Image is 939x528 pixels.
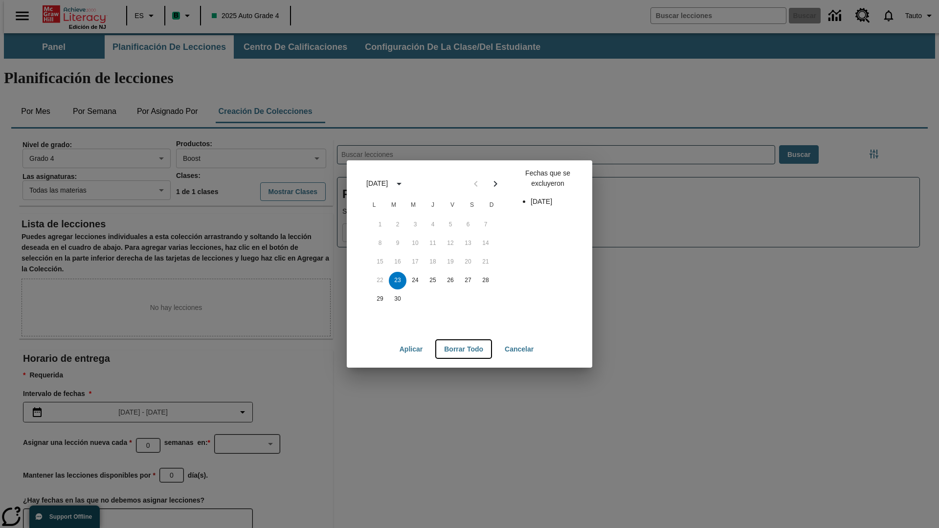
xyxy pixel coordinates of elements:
[366,178,388,189] div: [DATE]
[424,272,442,289] button: 25
[442,272,459,289] button: 26
[389,272,406,289] button: 23
[459,272,477,289] button: 27
[463,196,481,215] span: sábado
[392,340,430,358] button: Aplicar
[483,196,500,215] span: domingo
[436,340,491,358] button: Borrar todo
[424,196,442,215] span: jueves
[404,196,422,215] span: miércoles
[444,196,461,215] span: viernes
[486,174,505,194] button: Next month
[385,196,402,215] span: martes
[371,290,389,308] button: 29
[406,272,424,289] button: 24
[389,290,406,308] button: 30
[391,176,407,192] button: calendar view is open, switch to year view
[511,168,584,189] p: Fechas que se excluyeron
[365,196,383,215] span: lunes
[477,272,494,289] button: 28
[531,198,552,205] span: [DATE]
[497,340,541,358] button: Cancelar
